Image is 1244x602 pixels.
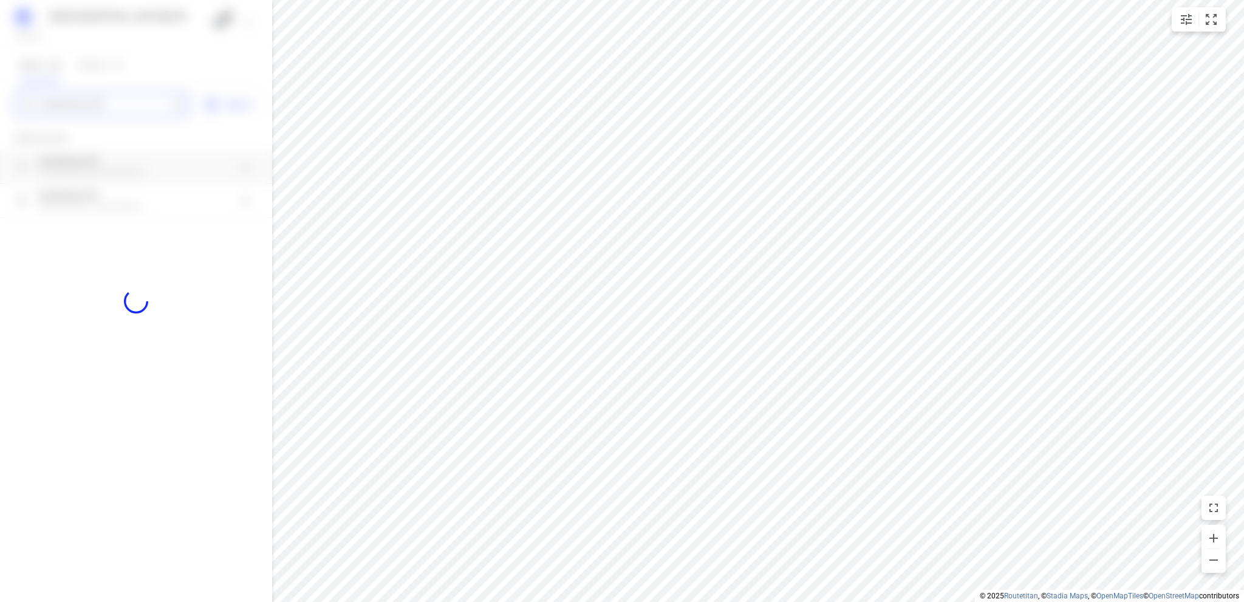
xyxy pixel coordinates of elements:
[1149,592,1199,600] a: OpenStreetMap
[1004,592,1038,600] a: Routetitan
[1096,592,1143,600] a: OpenMapTiles
[1047,592,1088,600] a: Stadia Maps
[1172,7,1226,32] div: small contained button group
[980,592,1239,600] li: © 2025 , © , © © contributors
[1199,7,1223,32] button: Fit zoom
[1174,7,1198,32] button: Map settings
